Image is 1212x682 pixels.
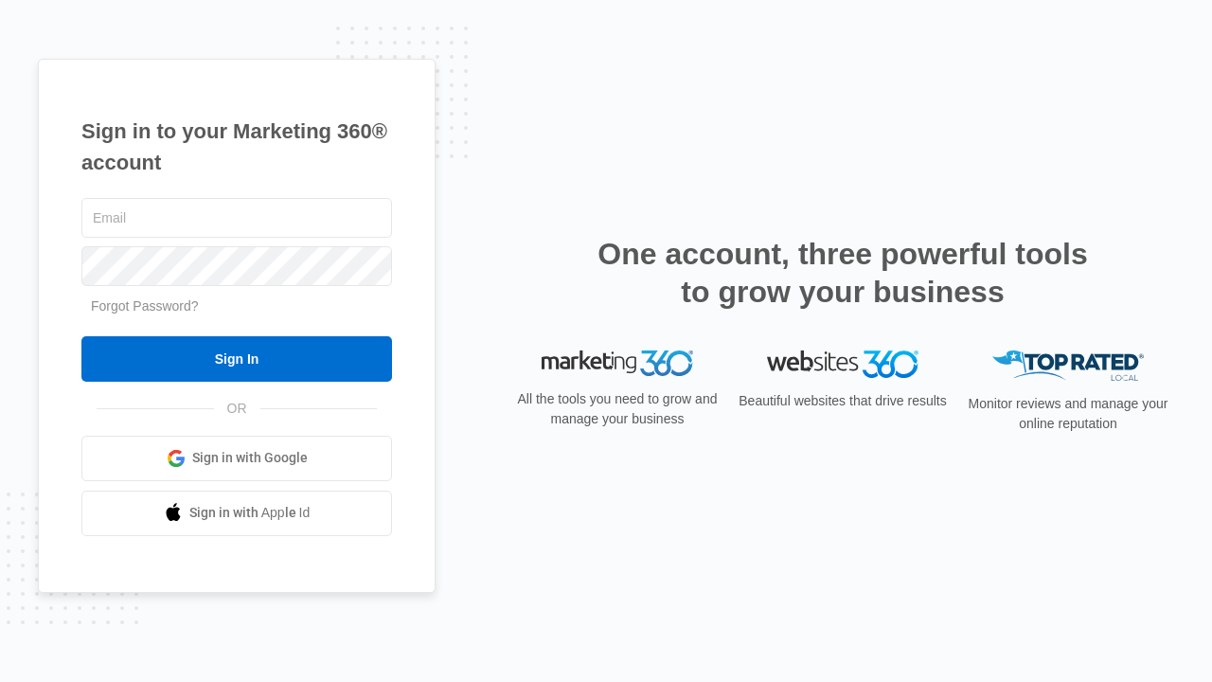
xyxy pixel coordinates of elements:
[737,391,949,411] p: Beautiful websites that drive results
[81,436,392,481] a: Sign in with Google
[962,394,1174,434] p: Monitor reviews and manage your online reputation
[767,350,918,378] img: Websites 360
[81,491,392,536] a: Sign in with Apple Id
[189,503,311,523] span: Sign in with Apple Id
[81,198,392,238] input: Email
[91,298,199,314] a: Forgot Password?
[542,350,693,377] img: Marketing 360
[592,235,1094,311] h2: One account, three powerful tools to grow your business
[192,448,308,468] span: Sign in with Google
[81,116,392,178] h1: Sign in to your Marketing 360® account
[511,389,723,429] p: All the tools you need to grow and manage your business
[81,336,392,382] input: Sign In
[992,350,1144,382] img: Top Rated Local
[214,399,260,419] span: OR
